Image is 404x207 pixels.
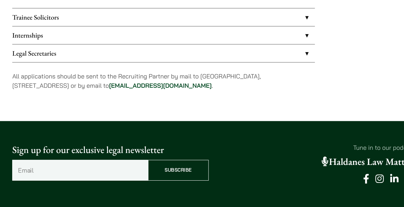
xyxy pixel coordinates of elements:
[12,46,297,63] a: Legal Secretaries
[12,72,297,89] p: All applications should be sent to the Recruiting Partner by mail to [GEOGRAPHIC_DATA], [STREET_A...
[12,12,297,29] a: Trainee Solicitors
[12,139,197,153] p: Sign up for our exclusive legal newsletter
[103,81,200,89] a: [EMAIL_ADDRESS][DOMAIN_NAME]
[304,151,392,163] a: Haldanes Law Matters
[207,139,393,148] p: Tune in to our podcast
[12,155,140,175] input: Email
[12,29,297,46] a: Internships
[140,155,197,175] input: Subscribe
